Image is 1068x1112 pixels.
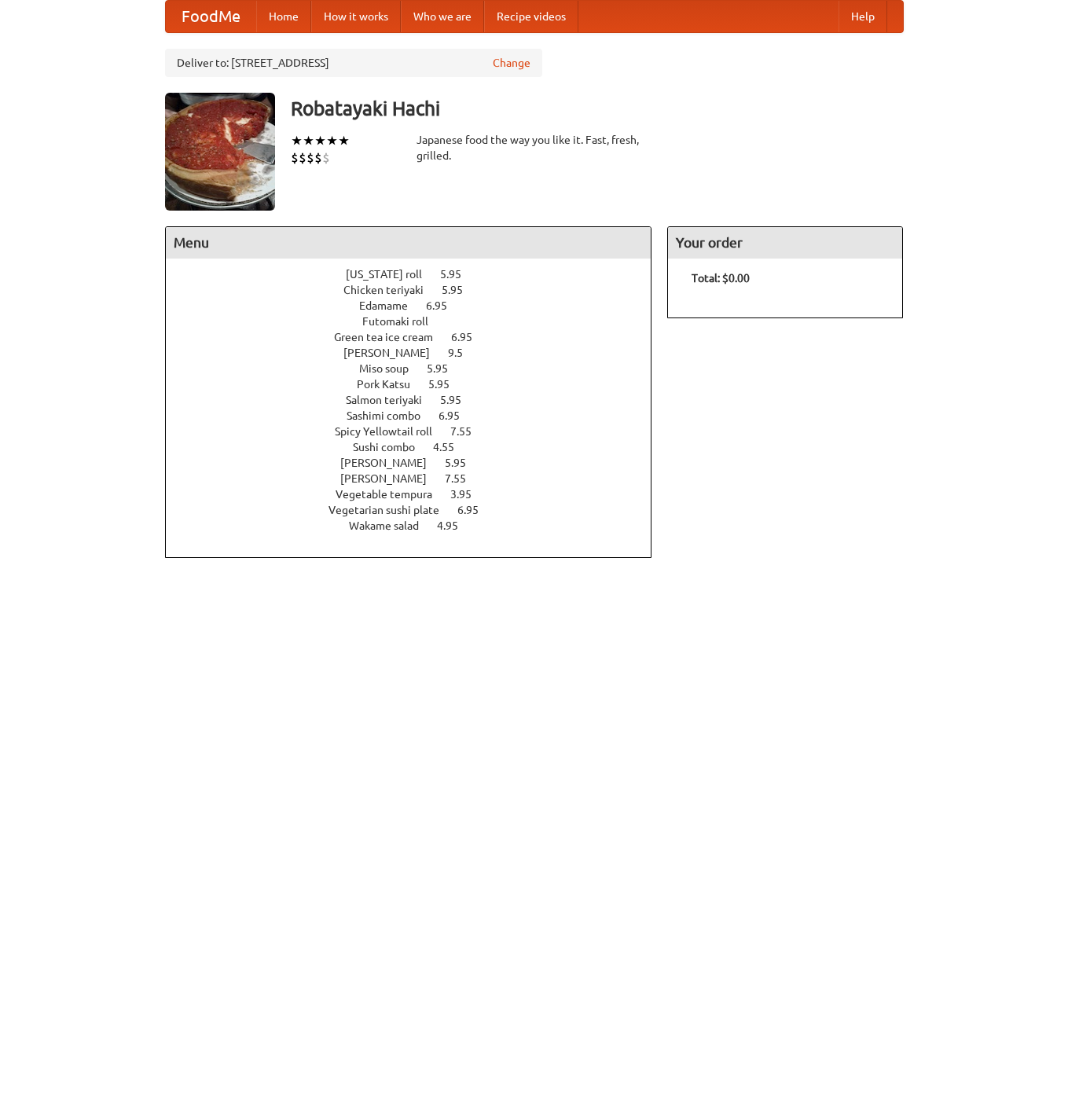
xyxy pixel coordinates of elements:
[343,347,492,359] a: [PERSON_NAME] 9.5
[353,441,483,453] a: Sushi combo 4.55
[328,504,455,516] span: Vegetarian sushi plate
[439,409,475,422] span: 6.95
[340,472,495,485] a: [PERSON_NAME] 7.55
[336,488,501,501] a: Vegetable tempura 3.95
[303,132,314,149] li: ★
[401,1,484,32] a: Who we are
[450,488,487,501] span: 3.95
[450,425,487,438] span: 7.55
[343,347,446,359] span: [PERSON_NAME]
[338,132,350,149] li: ★
[340,472,442,485] span: [PERSON_NAME]
[335,425,501,438] a: Spicy Yellowtail roll 7.55
[484,1,578,32] a: Recipe videos
[839,1,887,32] a: Help
[343,284,439,296] span: Chicken teriyaki
[166,1,256,32] a: FoodMe
[347,409,489,422] a: Sashimi combo 6.95
[427,362,464,375] span: 5.95
[306,149,314,167] li: $
[359,299,424,312] span: Edamame
[417,132,652,163] div: Japanese food the way you like it. Fast, fresh, grilled.
[299,149,306,167] li: $
[165,49,542,77] div: Deliver to: [STREET_ADDRESS]
[346,394,490,406] a: Salmon teriyaki 5.95
[359,299,476,312] a: Edamame 6.95
[457,504,494,516] span: 6.95
[322,149,330,167] li: $
[428,378,465,391] span: 5.95
[668,227,902,259] h4: Your order
[335,425,448,438] span: Spicy Yellowtail roll
[359,362,424,375] span: Miso soup
[165,93,275,211] img: angular.jpg
[291,149,299,167] li: $
[334,331,501,343] a: Green tea ice cream 6.95
[445,457,482,469] span: 5.95
[493,55,530,71] a: Change
[442,284,479,296] span: 5.95
[451,331,488,343] span: 6.95
[346,268,490,281] a: [US_STATE] roll 5.95
[346,394,438,406] span: Salmon teriyaki
[166,227,651,259] h4: Menu
[357,378,479,391] a: Pork Katsu 5.95
[328,504,508,516] a: Vegetarian sushi plate 6.95
[291,93,904,124] h3: Robatayaki Hachi
[692,272,750,284] b: Total: $0.00
[314,132,326,149] li: ★
[353,441,431,453] span: Sushi combo
[359,362,477,375] a: Miso soup 5.95
[357,378,426,391] span: Pork Katsu
[326,132,338,149] li: ★
[349,519,487,532] a: Wakame salad 4.95
[349,519,435,532] span: Wakame salad
[256,1,311,32] a: Home
[448,347,479,359] span: 9.5
[314,149,322,167] li: $
[334,331,449,343] span: Green tea ice cream
[440,268,477,281] span: 5.95
[340,457,442,469] span: [PERSON_NAME]
[433,441,470,453] span: 4.55
[346,268,438,281] span: [US_STATE] roll
[440,394,477,406] span: 5.95
[343,284,492,296] a: Chicken teriyaki 5.95
[311,1,401,32] a: How it works
[426,299,463,312] span: 6.95
[445,472,482,485] span: 7.55
[437,519,474,532] span: 4.95
[347,409,436,422] span: Sashimi combo
[336,488,448,501] span: Vegetable tempura
[362,315,444,328] span: Futomaki roll
[340,457,495,469] a: [PERSON_NAME] 5.95
[291,132,303,149] li: ★
[362,315,473,328] a: Futomaki roll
